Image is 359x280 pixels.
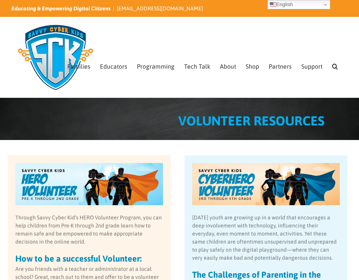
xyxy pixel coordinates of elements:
[270,2,276,8] img: en
[178,113,324,128] span: VOLUNTEER RESOURCES
[117,5,203,12] a: [EMAIL_ADDRESS][DOMAIN_NAME]
[15,254,141,264] strong: How to be a successful Volunteer:
[220,63,236,69] span: About
[137,63,175,69] span: Programming
[67,48,347,82] nav: Main Menu
[301,63,322,69] span: Support
[67,63,90,69] span: Families
[137,48,175,82] a: Programming
[246,48,259,82] a: Shop
[269,48,292,82] a: Partners
[100,48,127,82] a: Educators
[184,63,210,69] span: Tech Talk
[184,48,210,82] a: Tech Talk
[192,163,340,206] img: SCK-GivePluse-Header-CyberHERO
[12,5,111,12] i: Educating & Empowering Digital Citizens
[301,48,322,82] a: Support
[269,63,292,69] span: Partners
[67,48,90,82] a: Families
[12,19,100,96] img: Savvy Cyber Kids Logo
[220,48,236,82] a: About
[246,63,259,69] span: Shop
[15,214,163,246] p: Through Savvy Cyber Kid’s HERO Volunteer Program, you can help children from Pre-K through 2nd gr...
[100,63,127,69] span: Educators
[15,163,163,206] img: SCK-GivePluse-Header-HERO
[192,214,340,262] p: [DATE] youth are growing up in a world that encourages a deep involvement with technology, influe...
[332,48,338,82] a: Search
